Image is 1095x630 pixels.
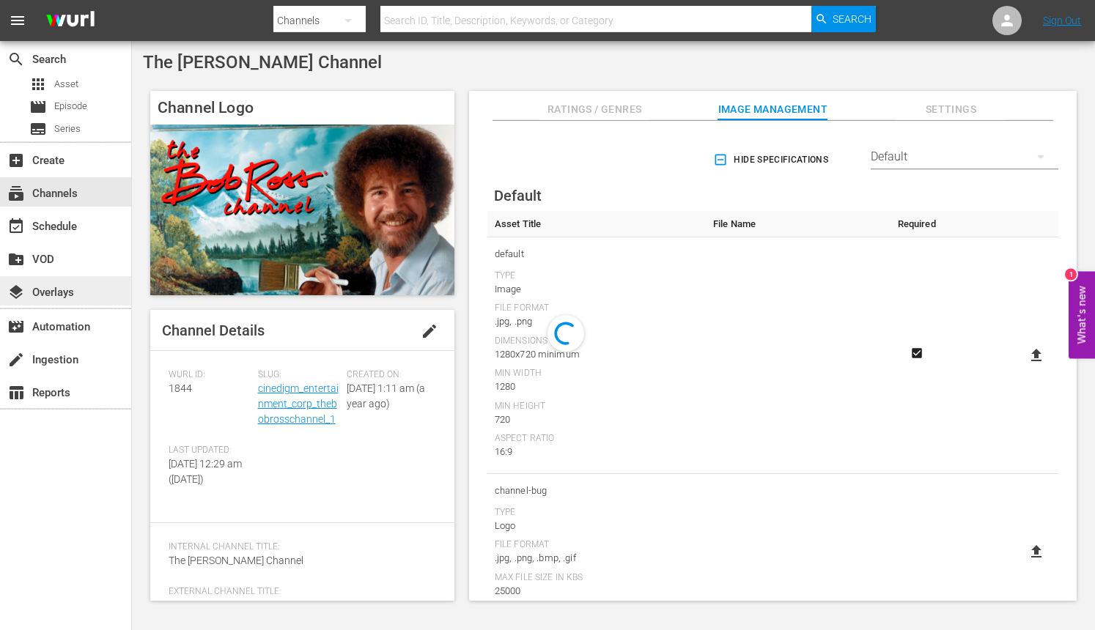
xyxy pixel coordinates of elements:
div: 720 [495,412,698,427]
span: The [PERSON_NAME] Channel [143,52,382,73]
span: Created On: [347,369,429,381]
div: Type [495,270,698,282]
div: File Format [495,539,698,551]
span: Ingestion [7,351,25,368]
span: [DATE] 1:11 am (a year ago) [347,382,425,409]
span: Internal Channel Title: [169,541,429,553]
span: Schedule [7,218,25,235]
span: The [PERSON_NAME] Channel [169,599,303,611]
div: Dimensions [495,336,698,347]
button: Search [811,6,876,32]
span: Reports [7,384,25,401]
div: 1280x720 minimum [495,347,698,362]
div: Default [871,136,1058,177]
span: Episode [29,98,47,116]
span: VOD [7,251,25,268]
div: .jpg, .png [495,314,698,329]
img: The Bob Ross Channel [150,125,454,295]
span: Automation [7,318,25,336]
span: edit [421,322,438,340]
div: 1 [1065,269,1077,281]
a: Sign Out [1043,15,1081,26]
div: Type [495,507,698,519]
span: Wurl ID: [169,369,251,381]
img: ans4CAIJ8jUAAAAAAAAAAAAAAAAAAAAAAAAgQb4GAAAAAAAAAAAAAAAAAAAAAAAAJMjXAAAAAAAAAAAAAAAAAAAAAAAAgAT5G... [35,4,106,38]
span: Overlays [7,283,25,301]
div: Min Height [495,401,698,412]
svg: Required [908,346,926,360]
span: The [PERSON_NAME] Channel [169,555,303,566]
div: File Format [495,303,698,314]
span: Default [494,187,542,204]
button: Hide Specifications [710,139,834,180]
a: cinedigm_entertainment_corp_thebobrosschannel_1 [258,382,339,425]
span: Channel Details [162,322,265,339]
span: Settings [896,100,1006,119]
th: Required [890,211,943,237]
span: Series [54,122,81,136]
button: Open Feedback Widget [1069,272,1095,359]
div: Image [495,282,698,297]
button: edit [412,314,447,349]
span: Hide Specifications [716,152,828,168]
span: Asset [54,77,78,92]
span: Search [833,6,871,32]
span: Last Updated: [169,445,251,456]
div: Min Width [495,368,698,379]
span: Ratings / Genres [539,100,649,119]
div: 16:9 [495,445,698,459]
div: .jpg, .png, .bmp, .gif [495,551,698,566]
span: Episode [54,99,87,114]
span: Create [7,152,25,169]
span: Asset [29,75,47,93]
th: File Name [706,211,890,237]
span: [DATE] 12:29 am ([DATE]) [169,458,242,485]
span: Search [7,51,25,68]
th: Asset Title [487,211,706,237]
span: Series [29,120,47,138]
span: default [495,245,698,264]
div: Aspect Ratio [495,433,698,445]
div: 25000 [495,584,698,598]
h4: Channel Logo [150,91,454,125]
span: Image Management [718,100,827,119]
div: Logo [495,519,698,533]
span: 1844 [169,382,192,394]
span: menu [9,12,26,29]
span: channel-bug [495,481,698,500]
div: 1280 [495,379,698,394]
span: Channels [7,185,25,202]
span: Slug: [258,369,340,381]
div: Max File Size In Kbs [495,572,698,584]
span: External Channel Title: [169,586,429,598]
